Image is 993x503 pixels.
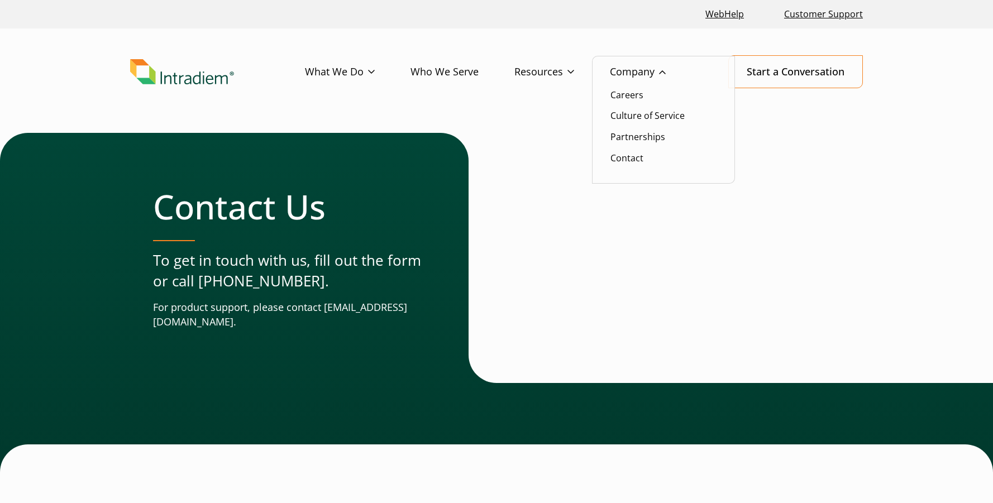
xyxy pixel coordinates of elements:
a: Company [610,56,701,88]
a: Resources [514,56,610,88]
a: Start a Conversation [728,55,863,88]
a: Culture of Service [610,109,685,122]
a: Who We Serve [410,56,514,88]
a: Careers [610,89,643,101]
a: Contact [610,152,643,164]
p: For product support, please contact [EMAIL_ADDRESS][DOMAIN_NAME]. [153,300,424,329]
img: Intradiem [130,59,234,85]
a: Link to homepage of Intradiem [130,59,305,85]
a: Partnerships [610,131,665,143]
h1: Contact Us [153,186,424,227]
p: To get in touch with us, fill out the form or call [PHONE_NUMBER]. [153,250,424,292]
a: What We Do [305,56,410,88]
a: Customer Support [780,2,867,26]
a: Link opens in a new window [701,2,748,26]
iframe: Contact Form [519,160,840,352]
